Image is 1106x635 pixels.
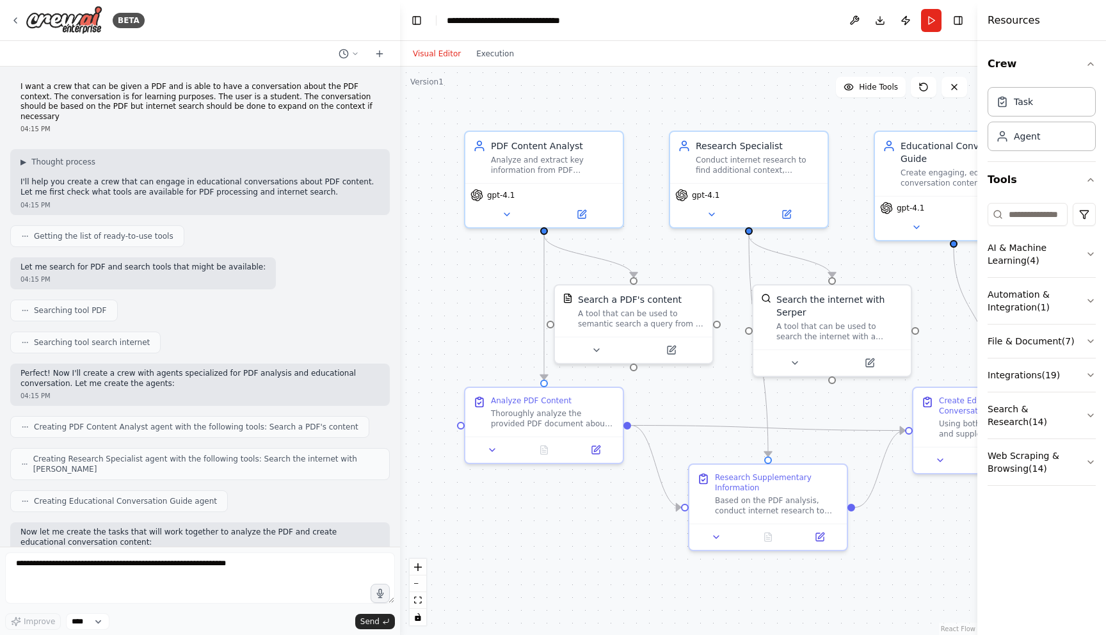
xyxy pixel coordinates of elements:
div: Analyze and extract key information from PDF documents, identifying main concepts, themes, and im... [491,155,615,175]
div: SerperDevToolSearch the internet with SerperA tool that can be used to search the internet with a... [752,284,912,377]
button: Open in side panel [833,355,906,371]
g: Edge from 9fa99d12-48ba-4917-b4e0-c3cffef85fa5 to bd71405c-0be5-4cc3-9e5a-f68bba009b85 [538,235,550,380]
button: Tools [988,162,1096,198]
button: Search & Research(14) [988,392,1096,438]
div: Create Educational Conversation Framework [939,396,1063,416]
span: Searching tool search internet [34,337,150,348]
button: Hide right sidebar [949,12,967,29]
button: Start a new chat [369,46,390,61]
div: Educational Conversation Guide [901,140,1025,165]
span: ▶ [20,157,26,167]
div: 04:15 PM [20,391,380,401]
div: Search a PDF's content [578,293,682,306]
div: 04:15 PM [20,275,266,284]
div: A tool that can be used to search the internet with a search_query. Supports different search typ... [776,321,903,342]
button: No output available [517,442,572,458]
button: Hide Tools [836,77,906,97]
span: Thought process [31,157,95,167]
button: zoom in [410,559,426,575]
div: Agent [1014,130,1040,143]
button: fit view [410,592,426,609]
button: Open in side panel [545,207,618,222]
div: Analyze PDF Content [491,396,572,406]
g: Edge from 19f8f6b3-f449-449c-9af5-b04da5318cdc to 3f58691e-6f5a-402d-8911-f59af5486f2e [855,424,905,514]
span: Creating Educational Conversation Guide agent [34,496,217,506]
button: Improve [5,613,61,630]
span: Searching tool PDF [34,305,107,316]
div: Create Educational Conversation FrameworkUsing both the PDF analysis and supplementary research, ... [912,387,1072,474]
div: Research Specialist [696,140,820,152]
p: Perfect! Now I'll create a crew with agents specialized for PDF analysis and educational conversa... [20,369,380,389]
span: Creating PDF Content Analyst agent with the following tools: Search a PDF's content [34,422,358,432]
span: Hide Tools [859,82,898,92]
p: I want a crew that can be given a PDF and is able to have a conversation about the PDF context. T... [20,82,380,122]
div: Thoroughly analyze the provided PDF document about {pdf_topic}. Extract the main concepts, key th... [491,408,615,429]
div: 04:15 PM [20,200,380,210]
div: PDF Content AnalystAnalyze and extract key information from PDF documents, identifying main conce... [464,131,624,229]
div: Analyze PDF ContentThoroughly analyze the provided PDF document about {pdf_topic}. Extract the ma... [464,387,624,464]
button: Send [355,614,395,629]
span: gpt-4.1 [692,190,719,200]
div: React Flow controls [410,559,426,625]
button: Open in side panel [573,442,618,458]
button: AI & Machine Learning(4) [988,231,1096,277]
div: Conduct internet research to find additional context, examples, and supporting information relate... [696,155,820,175]
button: Click to speak your automation idea [371,584,390,603]
span: Getting the list of ready-to-use tools [34,231,173,241]
button: toggle interactivity [410,609,426,625]
img: SerperDevTool [761,293,771,303]
button: Automation & Integration(1) [988,278,1096,324]
g: Edge from ea5219c6-d440-4b00-98c8-93995c0b7e1c to 19f8f6b3-f449-449c-9af5-b04da5318cdc [742,235,774,456]
button: Integrations(19) [988,358,1096,392]
button: Open in side panel [797,529,842,545]
div: Research SpecialistConduct internet research to find additional context, examples, and supporting... [669,131,829,229]
button: Visual Editor [405,46,469,61]
button: Open in side panel [750,207,822,222]
span: Send [360,616,380,627]
button: Web Scraping & Browsing(14) [988,439,1096,485]
g: Edge from 9fa99d12-48ba-4917-b4e0-c3cffef85fa5 to b90c0021-4350-4f65-acfa-841f4195e5ab [538,235,640,277]
img: Logo [26,6,102,35]
button: Open in side panel [635,342,707,358]
g: Edge from bd71405c-0be5-4cc3-9e5a-f68bba009b85 to 3f58691e-6f5a-402d-8911-f59af5486f2e [631,419,905,437]
button: Execution [469,46,522,61]
img: PDFSearchTool [563,293,573,303]
h4: Resources [988,13,1040,28]
button: ▶Thought process [20,157,95,167]
div: Educational Conversation GuideCreate engaging, educational conversation content about {pdf_topic}... [874,131,1034,241]
span: Creating Research Specialist agent with the following tools: Search the internet with [PERSON_NAME] [33,454,379,474]
button: No output available [741,529,796,545]
div: Create engaging, educational conversation content about {pdf_topic} that helps students learn thr... [901,168,1025,188]
button: Switch to previous chat [333,46,364,61]
div: A tool that can be used to semantic search a query from a PDF's content. [578,309,705,329]
div: Based on the PDF analysis, conduct internet research to find supplementary information, real-worl... [715,495,839,516]
div: PDFSearchToolSearch a PDF's contentA tool that can be used to semantic search a query from a PDF'... [554,284,714,364]
div: Search the internet with Serper [776,293,903,319]
button: File & Document(7) [988,325,1096,358]
div: PDF Content Analyst [491,140,615,152]
span: gpt-4.1 [897,203,924,213]
div: BETA [113,13,145,28]
div: Research Supplementary Information [715,472,839,493]
nav: breadcrumb [447,14,560,27]
div: Version 1 [410,77,444,87]
g: Edge from ea5219c6-d440-4b00-98c8-93995c0b7e1c to cb4f905f-e025-4952-b771-499c384ee272 [742,235,838,277]
g: Edge from 08980188-fa88-42d1-b22a-68e117f20eda to 3f58691e-6f5a-402d-8911-f59af5486f2e [947,248,998,380]
g: Edge from bd71405c-0be5-4cc3-9e5a-f68bba009b85 to 19f8f6b3-f449-449c-9af5-b04da5318cdc [631,419,681,514]
div: Using both the PDF analysis and supplementary research, create a comprehensive educational conver... [939,419,1063,439]
button: No output available [965,453,1020,468]
button: Hide left sidebar [408,12,426,29]
button: zoom out [410,575,426,592]
button: Crew [988,46,1096,82]
span: Improve [24,616,55,627]
p: Now let me create the tasks that will work together to analyze the PDF and create educational con... [20,527,380,547]
p: Let me search for PDF and search tools that might be available: [20,262,266,273]
button: Open in side panel [955,220,1027,235]
p: I'll help you create a crew that can engage in educational conversations about PDF content. Let m... [20,177,380,197]
div: Tools [988,198,1096,496]
span: gpt-4.1 [487,190,515,200]
div: Task [1014,95,1033,108]
div: Research Supplementary InformationBased on the PDF analysis, conduct internet research to find su... [688,463,848,551]
a: React Flow attribution [941,625,975,632]
div: 04:15 PM [20,124,380,134]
